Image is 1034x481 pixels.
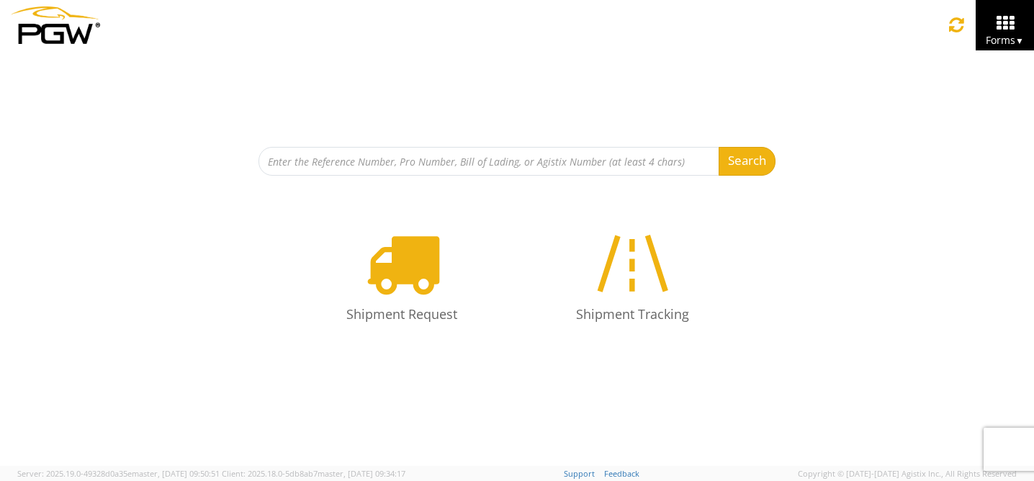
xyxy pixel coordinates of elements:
[308,307,495,322] h4: Shipment Request
[318,468,405,479] span: master, [DATE] 09:34:17
[17,468,220,479] span: Server: 2025.19.0-49328d0a35e
[1015,35,1024,47] span: ▼
[294,212,510,343] a: Shipment Request
[564,468,595,479] a: Support
[539,307,726,322] h4: Shipment Tracking
[258,147,719,176] input: Enter the Reference Number, Pro Number, Bill of Lading, or Agistix Number (at least 4 chars)
[132,468,220,479] span: master, [DATE] 09:50:51
[524,212,740,343] a: Shipment Tracking
[719,147,775,176] button: Search
[222,468,405,479] span: Client: 2025.18.0-5db8ab7
[604,468,639,479] a: Feedback
[986,33,1024,47] span: Forms
[11,6,100,44] img: pgw-form-logo-1aaa8060b1cc70fad034.png
[798,468,1017,480] span: Copyright © [DATE]-[DATE] Agistix Inc., All Rights Reserved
